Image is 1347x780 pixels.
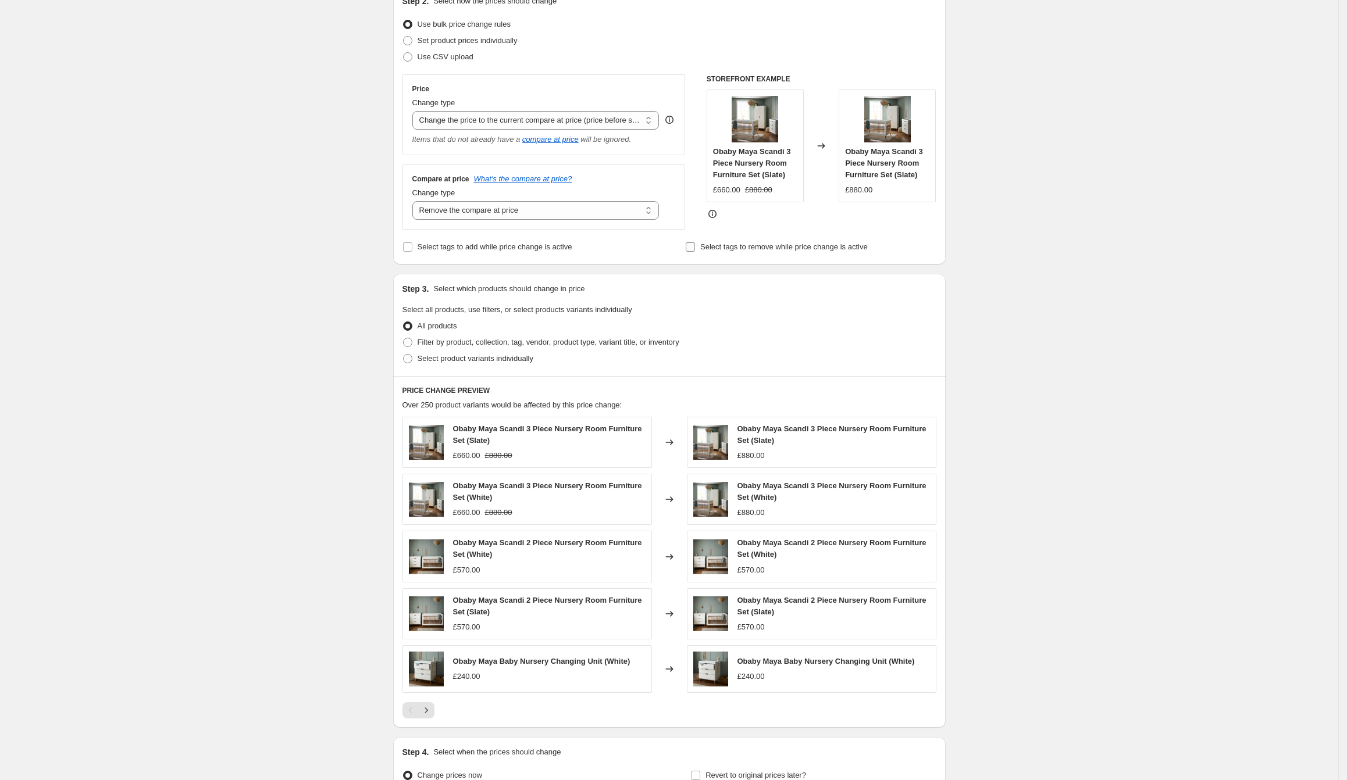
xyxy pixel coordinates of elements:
span: Obaby Maya Scandi 3 Piece Nursery Room Furniture Set (White) [737,481,926,502]
span: Filter by product, collection, tag, vendor, product type, variant title, or inventory [418,338,679,346]
h3: Price [412,84,429,94]
strike: £880.00 [485,507,512,518]
img: obaby-maya-changing-unit_9d8abc4d-e02d-4a65-8954-65a5e8d2a8d4_80x.jpg [693,652,728,686]
span: Select tags to remove while price change is active [700,242,868,251]
span: Obaby Maya Scandi 2 Piece Nursery Room Furniture Set (White) [453,538,642,559]
i: Items that do not already have a [412,135,521,144]
img: obaby-maya-Maya-set_80x.jpg [693,425,728,460]
h6: PRICE CHANGE PREVIEW [402,386,936,395]
span: Select product variants individually [418,354,533,363]
div: £570.00 [453,621,480,633]
div: £240.00 [453,671,480,682]
div: £880.00 [737,507,765,518]
img: maya-2-piece-set-white_80x.jpg [693,539,728,574]
h6: STOREFRONT EXAMPLE [707,74,936,84]
span: Obaby Maya Baby Nursery Changing Unit (White) [737,657,915,665]
h2: Step 4. [402,746,429,758]
span: All products [418,321,457,330]
div: £570.00 [737,621,765,633]
span: Obaby Maya Scandi 3 Piece Nursery Room Furniture Set (Slate) [713,147,791,179]
div: help [664,114,675,126]
span: Obaby Maya Scandi 2 Piece Nursery Room Furniture Set (Slate) [453,596,642,616]
span: Set product prices individually [418,36,518,45]
span: Select all products, use filters, or select products variants individually [402,305,632,314]
span: Use bulk price change rules [418,20,511,28]
div: £880.00 [845,184,872,196]
p: Select which products should change in price [433,283,585,295]
p: Select when the prices should change [433,746,561,758]
div: £570.00 [453,564,480,576]
span: Obaby Maya Scandi 2 Piece Nursery Room Furniture Set (Slate) [737,596,926,616]
h2: Step 3. [402,283,429,295]
i: will be ignored. [580,135,631,144]
img: maya-2-piece-set-white_80x.jpg [409,539,444,574]
div: £660.00 [453,450,480,461]
img: obaby-maya-Maya-set_80x.jpg [693,482,728,517]
span: Select tags to add while price change is active [418,242,572,251]
h3: Compare at price [412,174,469,184]
img: obaby-maya-Maya-set_80x.jpg [409,425,444,460]
span: Obaby Maya Scandi 3 Piece Nursery Room Furniture Set (White) [453,481,642,502]
img: maya-2-piece-set-white_80x.jpg [693,596,728,631]
span: Obaby Maya Scandi 2 Piece Nursery Room Furniture Set (White) [737,538,926,559]
img: obaby-maya-Maya-set_80x.jpg [409,482,444,517]
span: Obaby Maya Scandi 3 Piece Nursery Room Furniture Set (Slate) [845,147,923,179]
img: obaby-maya-Maya-set_80x.jpg [864,96,911,142]
span: Obaby Maya Scandi 3 Piece Nursery Room Furniture Set (Slate) [453,424,642,445]
button: What's the compare at price? [474,174,572,183]
div: £570.00 [737,564,765,576]
span: Change type [412,188,455,197]
img: obaby-maya-changing-unit_9d8abc4d-e02d-4a65-8954-65a5e8d2a8d4_80x.jpg [409,652,444,686]
span: Obaby Maya Scandi 3 Piece Nursery Room Furniture Set (Slate) [737,424,926,445]
strike: £880.00 [745,184,772,196]
span: Change type [412,98,455,107]
img: maya-2-piece-set-white_80x.jpg [409,596,444,631]
div: £660.00 [453,507,480,518]
div: £880.00 [737,450,765,461]
span: Revert to original prices later? [705,771,806,779]
div: £660.00 [713,184,740,196]
span: Use CSV upload [418,52,473,61]
button: Next [418,702,434,718]
span: Obaby Maya Baby Nursery Changing Unit (White) [453,657,630,665]
span: Over 250 product variants would be affected by this price change: [402,400,622,409]
nav: Pagination [402,702,434,718]
div: £240.00 [737,671,765,682]
strike: £880.00 [485,450,512,461]
button: compare at price [522,135,579,144]
img: obaby-maya-Maya-set_80x.jpg [732,96,778,142]
span: Change prices now [418,771,482,779]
